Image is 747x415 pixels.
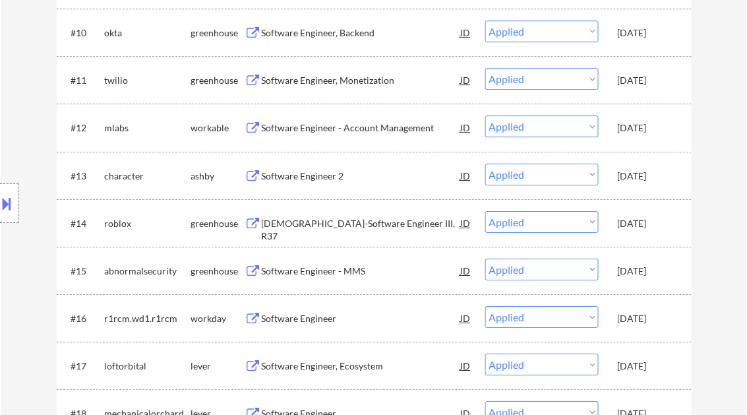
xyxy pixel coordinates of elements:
[618,217,676,230] div: [DATE]
[262,74,461,87] div: Software Engineer, Monetization
[191,360,245,373] div: lever
[618,170,676,183] div: [DATE]
[262,170,461,183] div: Software Engineer 2
[618,74,676,87] div: [DATE]
[618,265,676,278] div: [DATE]
[262,265,461,278] div: Software Engineer - MMS
[460,211,473,235] div: JD
[460,306,473,330] div: JD
[262,217,461,243] div: [DEMOGRAPHIC_DATA]-Software Engineer III, R37
[618,121,676,135] div: [DATE]
[460,354,473,377] div: JD
[105,360,191,373] div: loftorbital
[191,26,245,40] div: greenhouse
[460,68,473,92] div: JD
[618,360,676,373] div: [DATE]
[191,74,245,87] div: greenhouse
[262,360,461,373] div: Software Engineer, Ecosystem
[460,20,473,44] div: JD
[262,312,461,325] div: Software Engineer
[618,26,676,40] div: [DATE]
[71,26,94,40] div: #10
[105,74,191,87] div: twilio
[460,259,473,282] div: JD
[618,312,676,325] div: [DATE]
[71,74,94,87] div: #11
[71,360,94,373] div: #17
[262,26,461,40] div: Software Engineer, Backend
[105,26,191,40] div: okta
[460,164,473,187] div: JD
[460,115,473,139] div: JD
[262,121,461,135] div: Software Engineer - Account Management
